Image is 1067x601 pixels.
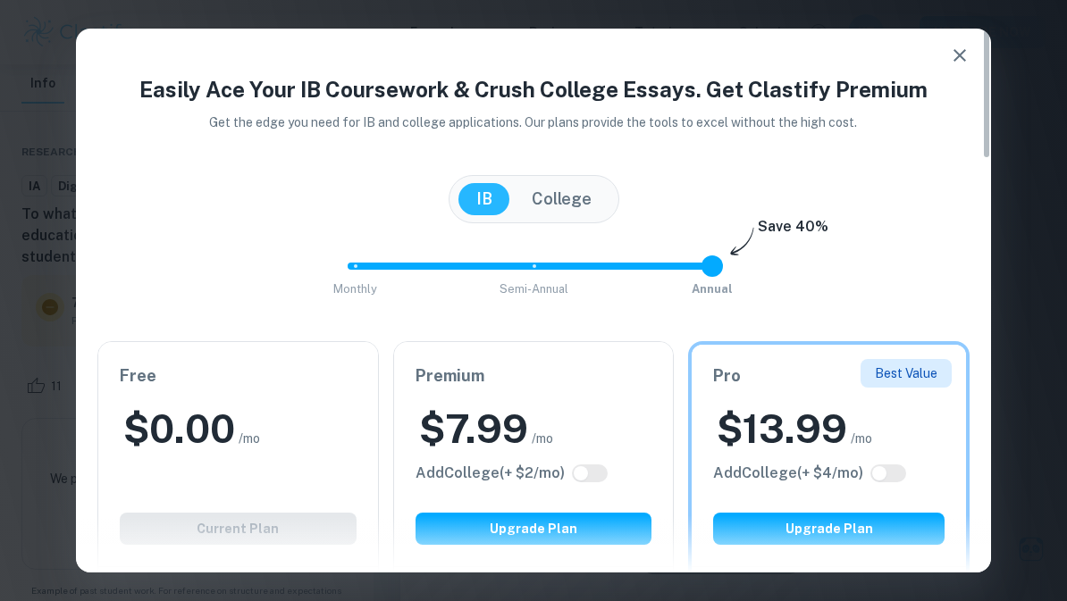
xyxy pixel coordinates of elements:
[717,403,847,455] h2: $ 13.99
[500,282,568,296] span: Semi-Annual
[416,463,565,484] h6: Click to see all the additional College features.
[730,227,754,257] img: subscription-arrow.svg
[97,73,970,105] h4: Easily Ace Your IB Coursework & Crush College Essays. Get Clastify Premium
[458,183,510,215] button: IB
[713,363,945,388] h6: Pro
[333,282,377,296] span: Monthly
[758,216,828,246] h6: Save 40%
[185,113,883,132] p: Get the edge you need for IB and college applications. Our plans provide the tools to excel witho...
[713,513,945,545] button: Upgrade Plan
[419,403,528,455] h2: $ 7.99
[120,363,357,388] h6: Free
[416,513,652,545] button: Upgrade Plan
[692,282,733,296] span: Annual
[851,429,872,448] span: /mo
[514,183,609,215] button: College
[416,363,652,388] h6: Premium
[875,363,937,383] p: Best Value
[713,463,863,484] h6: Click to see all the additional College features.
[239,429,260,448] span: /mo
[123,403,235,455] h2: $ 0.00
[532,429,553,448] span: /mo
